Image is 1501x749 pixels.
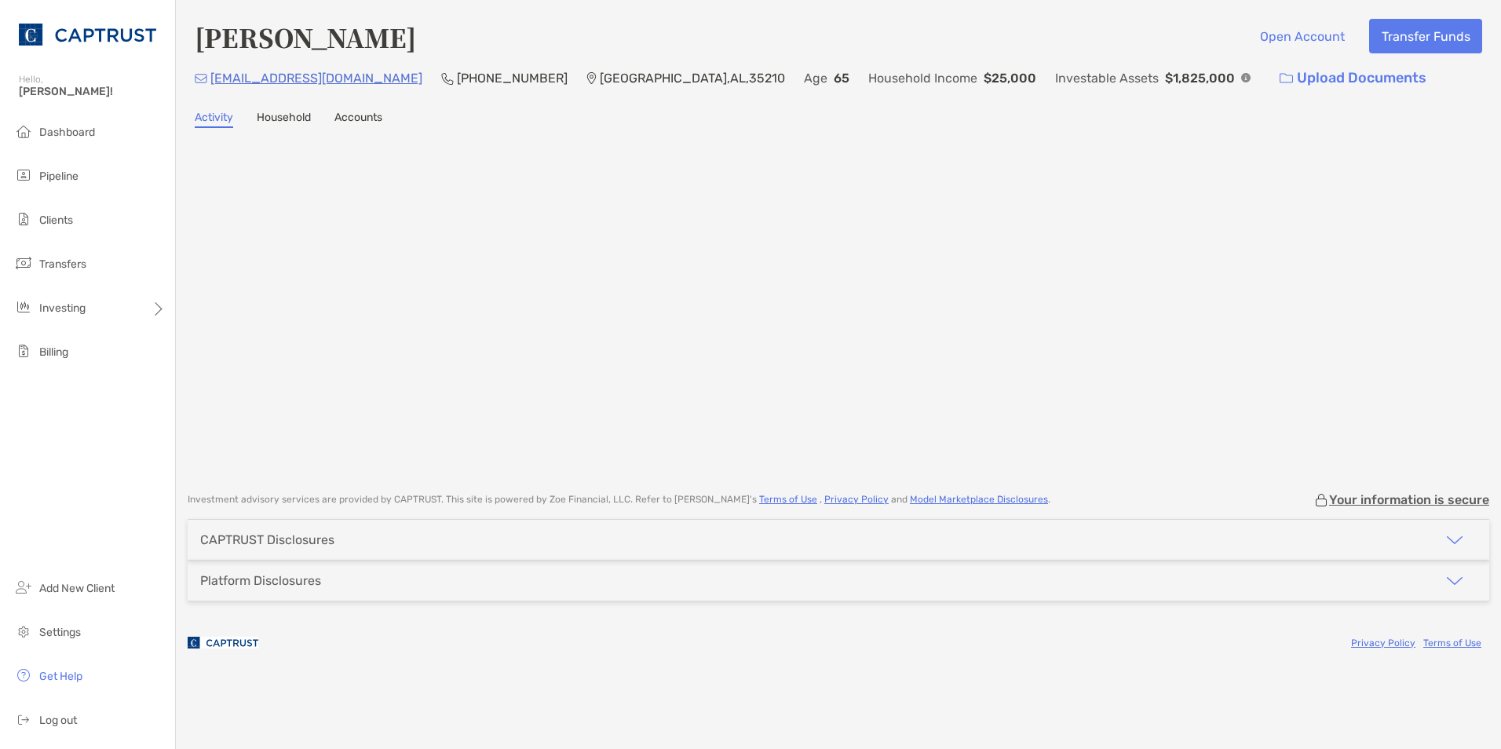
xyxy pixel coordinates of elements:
span: Settings [39,626,81,639]
a: Privacy Policy [1351,638,1415,649]
img: clients icon [14,210,33,228]
img: Email Icon [195,74,207,83]
span: Dashboard [39,126,95,139]
span: Billing [39,345,68,359]
span: Get Help [39,670,82,683]
p: [GEOGRAPHIC_DATA] , AL , 35210 [600,68,785,88]
h4: [PERSON_NAME] [195,19,416,55]
a: Accounts [334,111,382,128]
img: billing icon [14,342,33,360]
img: settings icon [14,622,33,641]
a: Terms of Use [1423,638,1481,649]
button: Open Account [1247,19,1357,53]
a: Household [257,111,311,128]
span: Clients [39,214,73,227]
img: Info Icon [1241,73,1251,82]
p: Household Income [868,68,977,88]
img: icon arrow [1445,531,1464,550]
img: get-help icon [14,666,33,685]
p: 65 [834,68,849,88]
img: company logo [188,625,258,660]
p: Investment advisory services are provided by CAPTRUST . This site is powered by Zoe Financial, LL... [188,494,1050,506]
img: CAPTRUST Logo [19,6,156,63]
a: Activity [195,111,233,128]
span: Investing [39,301,86,315]
span: [PERSON_NAME]! [19,85,166,98]
p: Investable Assets [1055,68,1159,88]
p: [EMAIL_ADDRESS][DOMAIN_NAME] [210,68,422,88]
p: Your information is secure [1329,492,1489,507]
img: transfers icon [14,254,33,272]
img: button icon [1280,73,1293,84]
span: Pipeline [39,170,79,183]
p: $25,000 [984,68,1036,88]
span: Transfers [39,258,86,271]
a: Terms of Use [759,494,817,505]
img: Location Icon [586,72,597,85]
img: pipeline icon [14,166,33,185]
span: Add New Client [39,582,115,595]
p: Age [804,68,827,88]
img: investing icon [14,298,33,316]
img: icon arrow [1445,572,1464,590]
img: logout icon [14,710,33,729]
img: Phone Icon [441,72,454,85]
img: dashboard icon [14,122,33,141]
button: Transfer Funds [1369,19,1482,53]
img: add_new_client icon [14,578,33,597]
a: Model Marketplace Disclosures [910,494,1048,505]
p: [PHONE_NUMBER] [457,68,568,88]
a: Privacy Policy [824,494,889,505]
span: Log out [39,714,77,727]
div: CAPTRUST Disclosures [200,532,334,547]
a: Upload Documents [1269,61,1437,95]
div: Platform Disclosures [200,573,321,588]
p: $1,825,000 [1165,68,1235,88]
